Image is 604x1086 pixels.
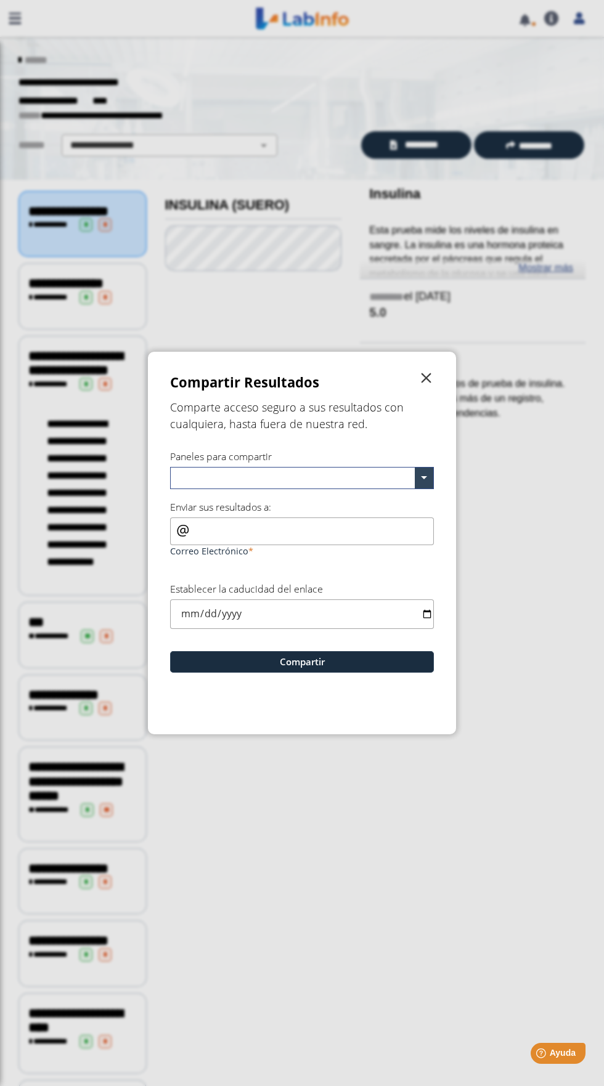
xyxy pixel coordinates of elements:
[280,655,325,668] font: Compartir
[170,582,323,596] font: Establecer la caducidad del enlace
[170,651,434,673] button: Compartir
[494,1038,590,1072] iframe: Lanzador de widgets de ayuda
[170,545,248,557] font: Correo Electrónico
[170,400,404,431] font: Comparte acceso seguro a sus resultados con cualquiera, hasta fuera de nuestra red.
[170,500,271,514] font: Enviar sus resultados a:
[419,371,434,386] font: 
[170,450,272,463] font: Paneles para compartir
[170,373,319,391] font: Compartir Resultados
